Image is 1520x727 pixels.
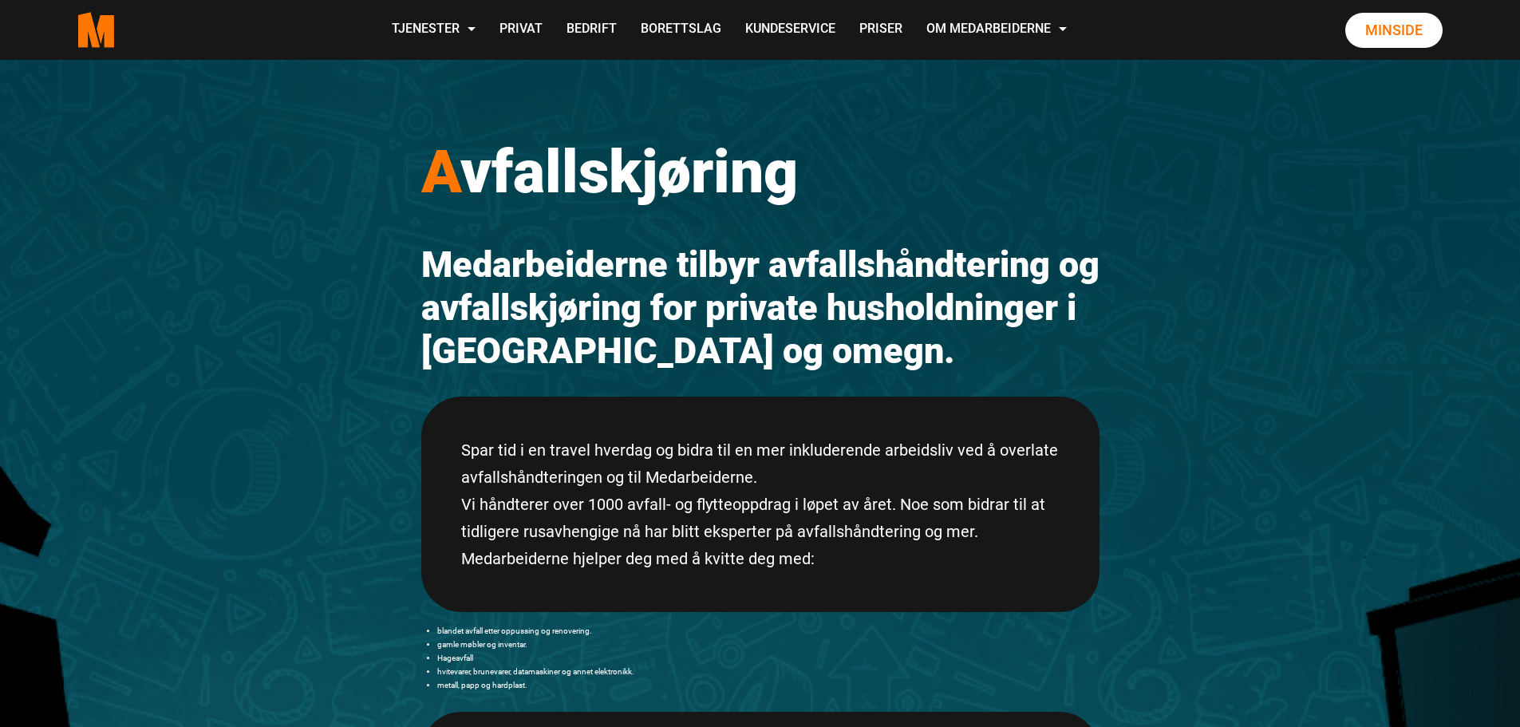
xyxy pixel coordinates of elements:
[437,624,1100,638] li: blandet avfall etter oppussing og renovering.
[421,136,460,207] span: A
[555,2,629,58] a: Bedrift
[914,2,1079,58] a: Om Medarbeiderne
[437,678,1100,692] li: metall, papp og hardplast.
[629,2,733,58] a: Borettslag
[421,397,1100,612] div: Spar tid i en travel hverdag og bidra til en mer inkluderende arbeidsliv ved å overlate avfallshå...
[437,665,1100,678] li: hvitevarer, brunevarer, datamaskiner og annet elektronikk.
[488,2,555,58] a: Privat
[733,2,847,58] a: Kundeservice
[1345,13,1443,48] a: Minside
[437,638,1100,651] li: gamle møbler og inventar.
[847,2,914,58] a: Priser
[421,243,1100,373] h2: Medarbeiderne tilbyr avfallshåndtering og avfallskjøring for private husholdninger i [GEOGRAPHIC_...
[380,2,488,58] a: Tjenester
[437,651,1100,665] li: Hageavfall
[421,136,1100,207] h1: vfallskjøring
